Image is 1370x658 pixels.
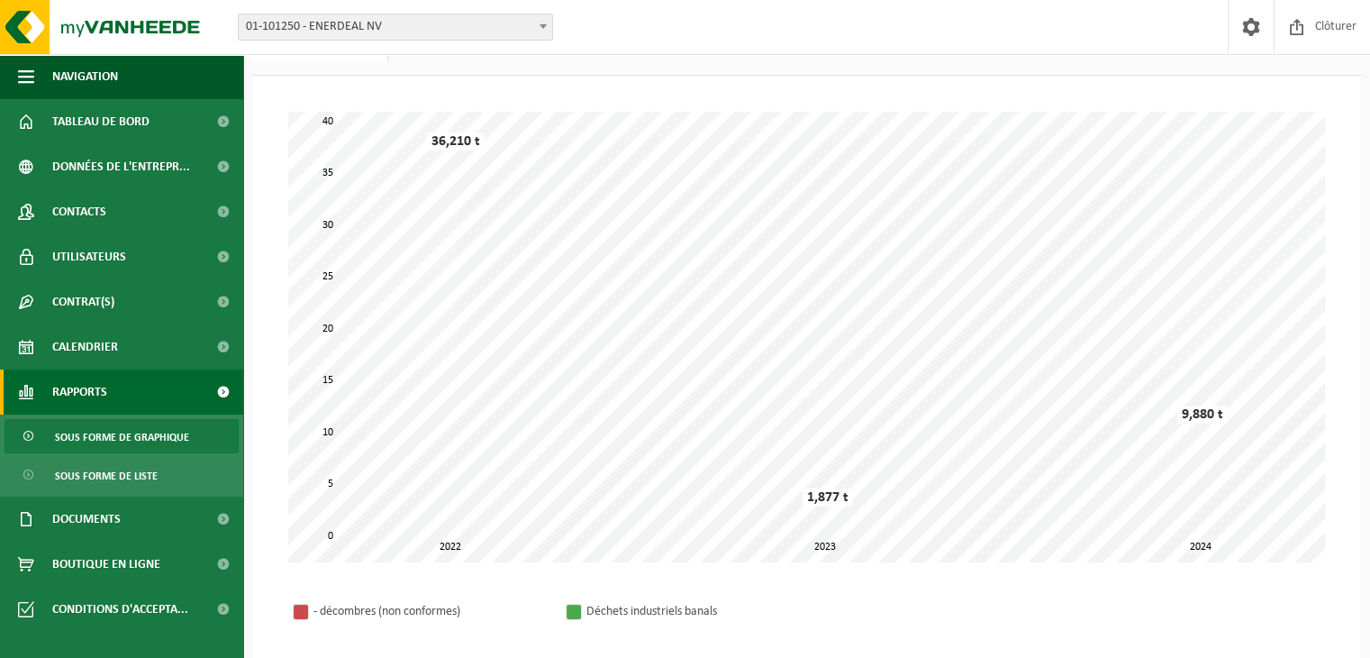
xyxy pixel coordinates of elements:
a: Sous forme de liste [5,458,239,492]
span: Boutique en ligne [52,542,160,587]
span: Calendrier [52,324,118,370]
span: Conditions d'accepta... [52,587,188,632]
span: Rapports [52,370,107,415]
span: Utilisateurs [52,234,126,279]
span: Contrat(s) [52,279,114,324]
span: Contacts [52,189,106,234]
span: 01-101250 - ENERDEAL NV [238,14,553,41]
span: Sous forme de liste [55,459,158,493]
div: 36,210 t [427,133,485,151]
span: Documents [52,497,121,542]
span: Données de l'entrepr... [52,144,190,189]
div: 1,877 t [803,489,853,507]
span: Navigation [52,54,118,99]
div: - décombres (non conformes) [313,600,548,623]
span: Sous forme de graphique [55,420,189,454]
div: Déchets industriels banals [586,600,821,623]
span: Tableau de bord [52,99,150,144]
span: 01-101250 - ENERDEAL NV [239,14,552,40]
a: Sous forme de graphique [5,419,239,453]
div: 9,880 t [1177,406,1228,424]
